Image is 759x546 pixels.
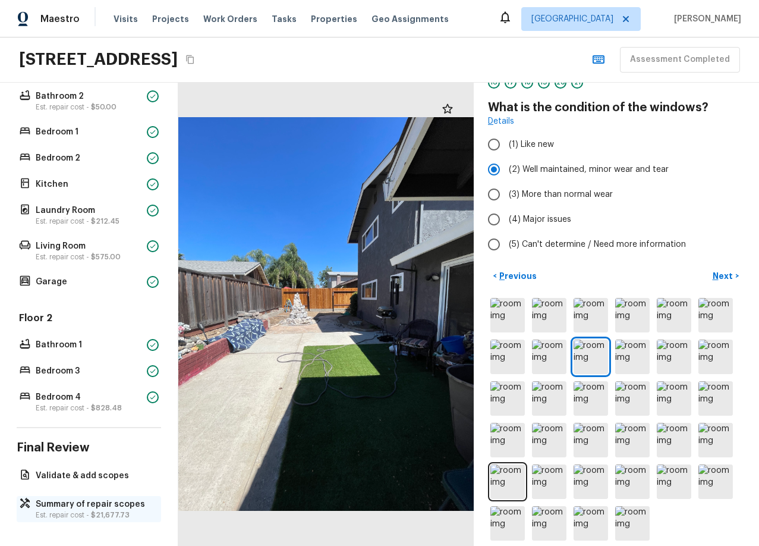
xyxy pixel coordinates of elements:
[19,49,178,70] h2: [STREET_ADDRESS]
[657,298,691,332] img: room img
[698,381,733,416] img: room img
[532,381,566,416] img: room img
[669,13,741,25] span: [PERSON_NAME]
[36,403,142,413] p: Est. repair cost -
[488,115,514,127] a: Details
[509,239,686,250] span: (5) Can't determine / Need more information
[509,139,554,150] span: (1) Like new
[532,465,566,499] img: room img
[574,506,608,541] img: room img
[36,240,142,252] p: Living Room
[531,13,613,25] span: [GEOGRAPHIC_DATA]
[36,178,142,190] p: Kitchen
[574,423,608,457] img: room img
[615,506,650,541] img: room img
[490,340,525,374] img: room img
[490,381,525,416] img: room img
[505,77,517,89] div: 17
[657,423,691,457] img: room img
[571,77,583,89] div: 21
[538,77,550,89] div: 19
[36,216,142,226] p: Est. repair cost -
[272,15,297,23] span: Tasks
[36,339,142,351] p: Bathroom 1
[532,298,566,332] img: room img
[488,77,500,89] div: 16
[36,102,142,112] p: Est. repair cost -
[36,365,142,377] p: Bedroom 3
[615,298,650,332] img: room img
[698,340,733,374] img: room img
[36,498,154,510] p: Summary of repair scopes
[36,205,142,216] p: Laundry Room
[698,465,733,499] img: room img
[698,423,733,457] img: room img
[657,381,691,416] img: room img
[555,77,566,89] div: 20
[311,13,357,25] span: Properties
[574,340,608,374] img: room img
[203,13,257,25] span: Work Orders
[36,252,142,262] p: Est. repair cost -
[17,312,161,327] h5: Floor 2
[36,276,142,288] p: Garage
[36,391,142,403] p: Bedroom 4
[91,218,119,225] span: $212.45
[17,440,161,456] h4: Final Review
[371,13,449,25] span: Geo Assignments
[488,266,541,286] button: <Previous
[574,298,608,332] img: room img
[574,465,608,499] img: room img
[707,266,745,286] button: Next>
[36,126,142,138] p: Bedroom 1
[36,90,142,102] p: Bathroom 2
[615,381,650,416] img: room img
[91,103,116,111] span: $50.00
[91,512,130,519] span: $21,677.73
[114,13,138,25] span: Visits
[615,423,650,457] img: room img
[152,13,189,25] span: Projects
[574,381,608,416] img: room img
[509,164,669,175] span: (2) Well maintained, minor wear and tear
[509,189,613,200] span: (3) More than normal wear
[36,152,142,164] p: Bedroom 2
[615,465,650,499] img: room img
[657,465,691,499] img: room img
[509,214,571,225] span: (4) Major issues
[490,298,525,332] img: room img
[497,270,537,282] p: Previous
[91,253,121,261] span: $575.00
[36,510,154,520] p: Est. repair cost -
[490,465,525,499] img: room img
[657,340,691,374] img: room img
[36,470,154,482] p: Validate & add scopes
[532,423,566,457] img: room img
[91,404,122,412] span: $828.48
[490,423,525,457] img: room img
[182,52,198,67] button: Copy Address
[488,100,745,115] h4: What is the condition of the windows?
[698,298,733,332] img: room img
[532,506,566,541] img: room img
[615,340,650,374] img: room img
[532,340,566,374] img: room img
[713,270,735,282] p: Next
[521,77,533,89] div: 18
[40,13,80,25] span: Maestro
[490,506,525,541] img: room img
